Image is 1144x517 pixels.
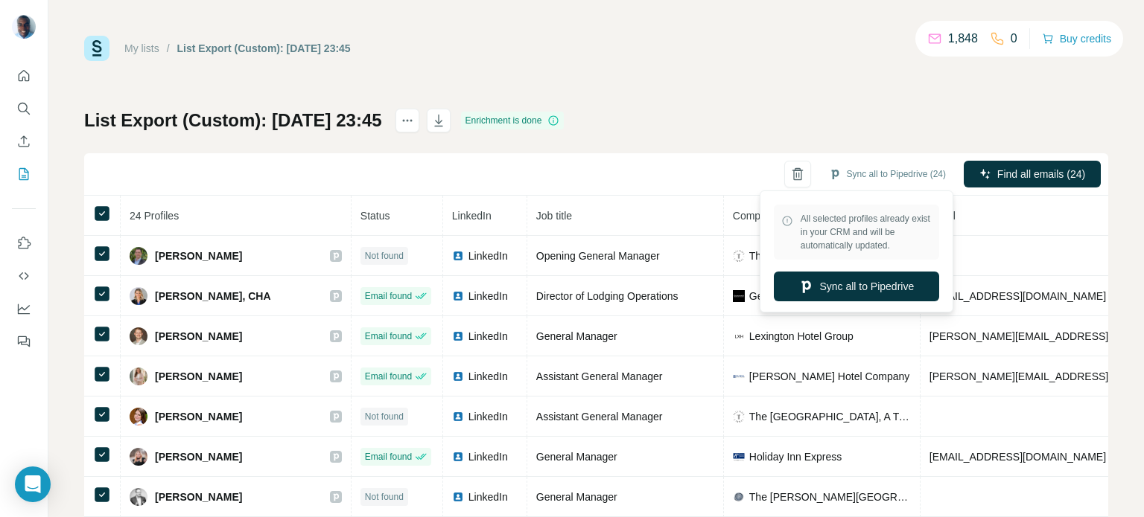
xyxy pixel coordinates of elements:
[1042,28,1111,49] button: Buy credits
[15,466,51,502] div: Open Intercom Messenger
[1011,30,1017,48] p: 0
[536,210,572,222] span: Job title
[452,290,464,302] img: LinkedIn logo
[733,330,745,342] img: company-logo
[452,411,464,423] img: LinkedIn logo
[12,230,36,257] button: Use Surfe on LinkedIn
[360,210,390,222] span: Status
[468,449,508,464] span: LinkedIn
[365,330,412,343] span: Email found
[536,451,617,463] span: General Manager
[733,210,778,222] span: Company
[997,167,1085,182] span: Find all emails (24)
[12,295,36,322] button: Dashboard
[130,210,179,222] span: 24 Profiles
[801,212,932,252] span: All selected profiles already exist in your CRM and will be automatically updated.
[536,330,617,342] span: General Manager
[749,449,842,464] span: Holiday Inn Express
[929,290,1106,302] span: [EMAIL_ADDRESS][DOMAIN_NAME]
[749,329,854,344] span: Lexington Hotel Group
[749,369,910,384] span: [PERSON_NAME] Hotel Company
[452,330,464,342] img: LinkedIn logo
[468,409,508,424] span: LinkedIn
[452,250,464,262] img: LinkedIn logo
[12,263,36,289] button: Use Surfe API
[536,370,663,382] span: Assistant General Manager
[468,369,508,384] span: LinkedIn
[130,408,147,426] img: Avatar
[130,448,147,466] img: Avatar
[733,370,745,382] img: company-logo
[948,30,978,48] p: 1,848
[819,163,956,185] button: Sync all to Pipedrive (24)
[155,369,242,384] span: [PERSON_NAME]
[12,95,36,122] button: Search
[12,328,36,355] button: Feedback
[12,15,36,39] img: Avatar
[155,248,242,263] span: [PERSON_NAME]
[536,250,660,262] span: Opening General Manager
[130,247,147,265] img: Avatar
[130,367,147,385] img: Avatar
[130,287,147,305] img: Avatar
[964,161,1101,187] button: Find all emails (24)
[167,41,170,56] li: /
[749,489,911,504] span: The [PERSON_NAME][GEOGRAPHIC_DATA]
[155,449,242,464] span: [PERSON_NAME]
[84,109,382,132] h1: List Export (Custom): [DATE] 23:45
[12,62,36,89] button: Quick start
[395,109,419,132] button: actions
[468,248,508,263] span: LinkedIn
[749,248,911,263] span: The [GEOGRAPHIC_DATA], A Tribute Portfolio Hotel
[929,451,1106,463] span: [EMAIL_ADDRESS][DOMAIN_NAME]
[365,370,412,383] span: Email found
[452,210,492,222] span: LinkedIn
[365,490,404,504] span: Not found
[774,272,939,301] button: Sync all to Pipedrive
[84,36,109,61] img: Surfe Logo
[468,329,508,344] span: LinkedIn
[468,289,508,304] span: LinkedIn
[130,327,147,345] img: Avatar
[177,41,351,56] div: List Export (Custom): [DATE] 23:45
[733,451,745,463] img: company-logo
[452,370,464,382] img: LinkedIn logo
[536,411,663,423] span: Assistant General Manager
[12,161,36,187] button: My lists
[468,489,508,504] span: LinkedIn
[733,411,745,423] img: company-logo
[365,249,404,263] span: Not found
[155,409,242,424] span: [PERSON_NAME]
[130,488,147,506] img: Avatar
[155,289,271,304] span: [PERSON_NAME], CHA
[749,409,911,424] span: The [GEOGRAPHIC_DATA], A Tribute Portfolio Hotel
[155,489,242,504] span: [PERSON_NAME]
[733,250,745,262] img: company-logo
[733,290,745,302] img: company-logo
[12,128,36,155] button: Enrich CSV
[461,112,565,129] div: Enrichment is done
[452,491,464,503] img: LinkedIn logo
[733,491,745,503] img: company-logo
[155,329,242,344] span: [PERSON_NAME]
[452,451,464,463] img: LinkedIn logo
[124,42,159,54] a: My lists
[365,450,412,463] span: Email found
[536,491,617,503] span: General Manager
[365,289,412,303] span: Email found
[365,410,404,423] span: Not found
[749,289,878,304] span: Geronimo Hospitality Group
[536,290,679,302] span: Director of Lodging Operations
